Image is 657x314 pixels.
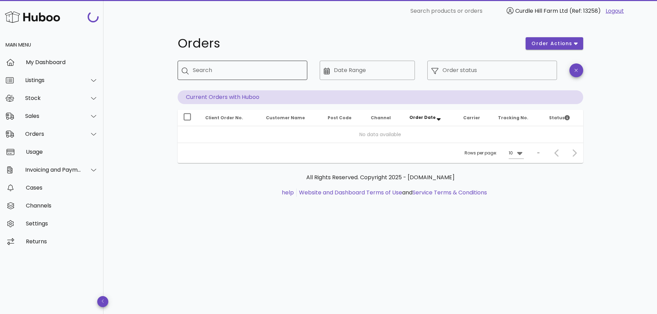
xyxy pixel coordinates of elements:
[25,95,81,101] div: Stock
[537,150,540,156] div: –
[365,110,404,126] th: Channel
[412,189,487,196] a: Service Terms & Conditions
[282,189,294,196] a: help
[371,115,391,121] span: Channel
[25,77,81,83] div: Listings
[266,115,305,121] span: Customer Name
[322,110,365,126] th: Post Code
[328,115,351,121] span: Post Code
[531,40,573,47] span: order actions
[549,115,570,121] span: Status
[26,149,98,155] div: Usage
[509,150,513,156] div: 10
[509,148,524,159] div: 10Rows per page:
[260,110,322,126] th: Customer Name
[25,131,81,137] div: Orders
[606,7,624,15] a: Logout
[463,115,480,121] span: Carrier
[205,115,243,121] span: Client Order No.
[492,110,544,126] th: Tracking No.
[26,59,98,65] div: My Dashboard
[26,184,98,191] div: Cases
[458,110,492,126] th: Carrier
[498,115,528,121] span: Tracking No.
[544,110,583,126] th: Status
[404,110,458,126] th: Order Date: Sorted descending. Activate to remove sorting.
[183,173,578,182] p: All Rights Reserved. Copyright 2025 - [DOMAIN_NAME]
[409,114,436,120] span: Order Date
[297,189,487,197] li: and
[178,37,518,50] h1: Orders
[299,189,402,196] a: Website and Dashboard Terms of Use
[178,126,583,143] td: No data available
[526,37,583,50] button: order actions
[26,202,98,209] div: Channels
[178,90,583,104] p: Current Orders with Huboo
[25,166,81,173] div: Invoicing and Payments
[26,238,98,245] div: Returns
[5,10,60,24] img: Huboo Logo
[465,143,524,163] div: Rows per page:
[515,7,568,15] span: Curdle Hill Farm Ltd
[25,113,81,119] div: Sales
[26,220,98,227] div: Settings
[569,7,601,15] span: (Ref: 13258)
[200,110,260,126] th: Client Order No.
